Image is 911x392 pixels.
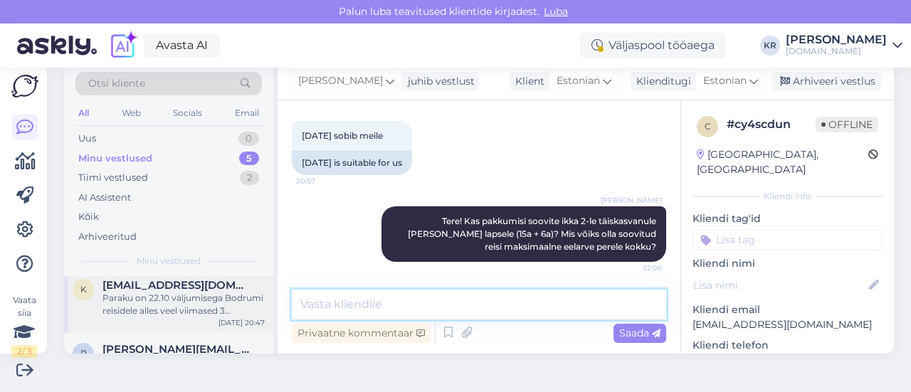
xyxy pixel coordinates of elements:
div: [GEOGRAPHIC_DATA], [GEOGRAPHIC_DATA] [697,147,868,177]
span: [PERSON_NAME] [298,73,383,89]
span: Minu vestlused [137,255,201,267]
div: Web [119,104,144,122]
span: [PERSON_NAME] [601,195,662,206]
div: All [75,104,92,122]
div: Arhiveeri vestlus [772,72,881,91]
span: Roland.salik@gmail.com [102,343,251,356]
div: 2 [240,171,259,185]
div: Minu vestlused [78,152,152,166]
p: Kliendi nimi [693,256,883,271]
div: Tiimi vestlused [78,171,148,185]
span: c [705,121,711,132]
div: juhib vestlust [402,74,475,89]
span: Kyllireier@gmail.com [102,279,251,292]
div: [PERSON_NAME] [786,34,887,46]
a: [PERSON_NAME][DOMAIN_NAME] [786,34,902,57]
p: [EMAIL_ADDRESS][DOMAIN_NAME] [693,317,883,332]
div: 0 [238,132,259,146]
p: Kliendi telefon [693,338,883,353]
div: Privaatne kommentaar [292,324,431,343]
img: explore-ai [108,31,138,60]
input: Lisa tag [693,229,883,250]
span: R [80,348,87,359]
p: Kliendi tag'id [693,211,883,226]
div: Kliendi info [693,190,883,203]
div: 5 [239,152,259,166]
span: K [80,284,87,295]
div: AI Assistent [78,191,131,205]
div: Uus [78,132,96,146]
input: Lisa nimi [693,277,866,293]
div: [DATE] is suitable for us [292,151,412,175]
div: KR [760,36,780,55]
span: Otsi kliente [88,76,145,91]
img: Askly Logo [11,75,38,97]
div: Väljaspool tööaega [580,33,726,58]
span: Estonian [557,73,600,89]
span: Luba [539,5,572,18]
div: # cy4scdun [727,116,816,133]
div: 2 / 3 [11,345,37,358]
div: [DOMAIN_NAME] [786,46,887,57]
span: Tere! Kas pakkumisi soovite ikka 2-le täiskasvanule [PERSON_NAME] lapsele (15a + 6a)? Mis võiks o... [408,216,658,252]
div: Kõik [78,210,99,224]
div: Klient [510,74,544,89]
div: [DATE] 20:47 [218,317,265,328]
div: Paraku on 22.10 väljumisega Bodrumi reisidele alles veel viimased 3 lennukohta. [102,292,265,317]
div: Arhiveeritud [78,230,137,244]
div: Klienditugi [631,74,691,89]
div: Vaata siia [11,294,37,358]
span: Saada [619,327,660,339]
span: 22:06 [609,263,662,273]
a: Avasta AI [144,33,220,58]
div: Küsi telefoninumbrit [693,353,807,372]
div: Email [232,104,262,122]
span: Offline [816,117,878,132]
div: Socials [170,104,205,122]
p: Kliendi email [693,302,883,317]
span: [DATE] sobib meile [302,130,383,141]
span: 20:57 [296,176,349,186]
span: Estonian [703,73,747,89]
